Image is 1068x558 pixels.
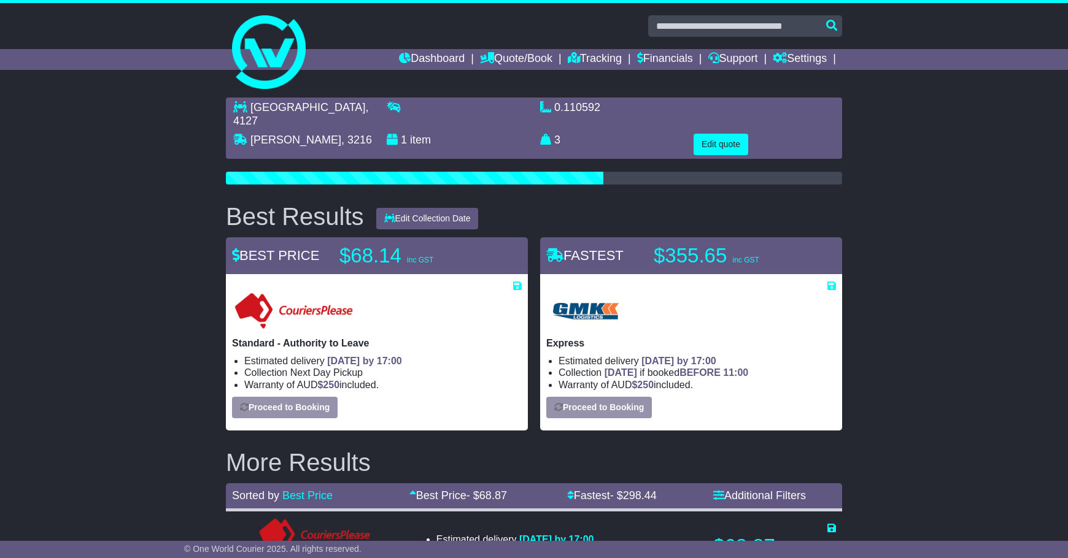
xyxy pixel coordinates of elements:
span: $ [632,380,654,390]
h2: More Results [226,449,842,476]
span: 3 [554,134,560,146]
span: 298.44 [623,489,657,502]
span: 11:00 [723,367,748,378]
span: 68.87 [479,489,507,502]
a: Financials [637,49,693,70]
a: Best Price [282,489,333,502]
span: 0.110592 [554,101,600,113]
span: BEFORE [679,367,721,378]
span: [DATE] [605,367,637,378]
a: Additional Filters [713,489,806,502]
span: inc GST [407,256,433,264]
img: GMK Logistics: Express [546,292,625,331]
span: 250 [323,380,339,390]
a: Tracking [568,49,622,70]
li: Estimated delivery [559,355,836,367]
a: Dashboard [399,49,465,70]
span: item [410,134,431,146]
a: Fastest- $298.44 [567,489,657,502]
button: Edit Collection Date [376,208,479,229]
button: Edit quote [694,134,748,155]
li: Collection [559,367,836,378]
span: if booked [605,367,748,378]
li: Estimated delivery [244,355,522,367]
span: - $ [610,489,657,502]
a: Best Price- $68.87 [409,489,507,502]
p: $68.14 [339,243,493,268]
span: Sorted by [232,489,279,502]
span: [DATE] by 17:00 [519,534,594,545]
span: 250 [637,380,654,390]
span: [DATE] by 17:00 [641,356,716,366]
a: Support [708,49,758,70]
span: $ [317,380,339,390]
span: BEST PRICE [232,248,319,263]
li: Warranty of AUD included. [244,379,522,391]
span: [DATE] by 17:00 [327,356,402,366]
img: Couriers Please: Standard - Signature Required [257,518,373,554]
p: Standard - Authority to Leave [232,337,522,349]
img: Couriers Please: Standard - Authority to Leave [232,292,355,331]
span: © One World Courier 2025. All rights reserved. [184,544,362,554]
li: Warranty of AUD included. [559,379,836,391]
span: inc GST [732,256,759,264]
span: FASTEST [546,248,624,263]
p: $355.65 [654,243,807,268]
span: , 4127 [233,101,368,127]
p: Express [546,337,836,349]
span: Next Day Pickup [290,367,363,378]
span: [PERSON_NAME] [250,134,341,146]
a: Quote/Book [480,49,552,70]
span: , 3216 [341,134,372,146]
div: Best Results [220,203,370,230]
button: Proceed to Booking [232,397,338,418]
span: - $ [466,489,507,502]
span: 1 [401,134,407,146]
li: Collection [244,367,522,378]
button: Proceed to Booking [546,397,652,418]
a: Settings [773,49,827,70]
li: Estimated delivery [436,533,594,545]
span: [GEOGRAPHIC_DATA] [250,101,365,113]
